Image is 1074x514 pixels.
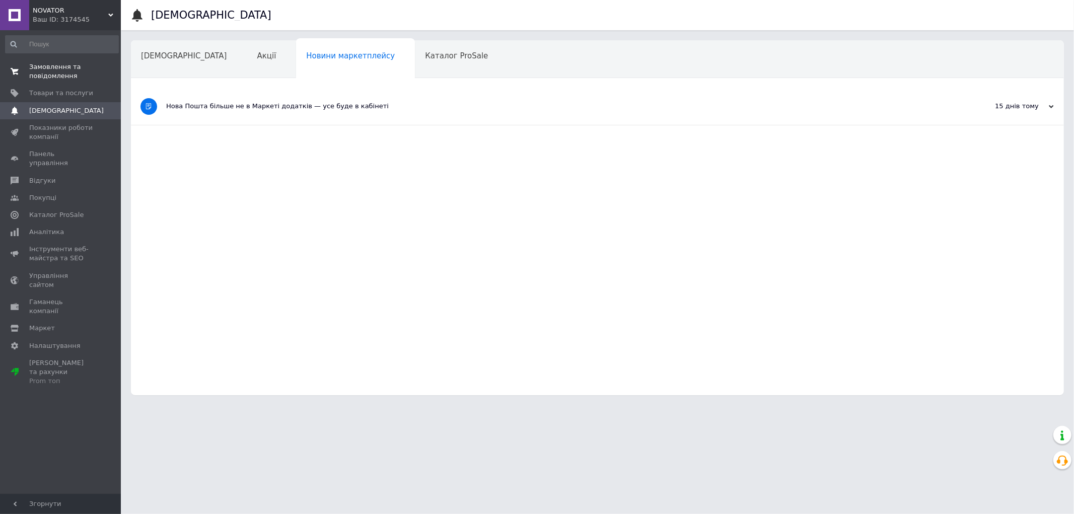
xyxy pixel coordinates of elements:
span: NOVATOR [33,6,108,15]
div: 15 днів тому [953,102,1054,111]
h1: [DEMOGRAPHIC_DATA] [151,9,271,21]
span: Покупці [29,193,56,202]
span: Налаштування [29,341,81,350]
span: Аналітика [29,228,64,237]
div: Нова Пошта більше не в Маркеті додатків — усе буде в кабінеті [166,102,953,111]
div: Ваш ID: 3174545 [33,15,121,24]
span: [DEMOGRAPHIC_DATA] [141,51,227,60]
span: Новини маркетплейсу [306,51,395,60]
span: Управління сайтом [29,271,93,289]
input: Пошук [5,35,119,53]
span: Акції [257,51,276,60]
span: Показники роботи компанії [29,123,93,141]
span: Каталог ProSale [29,210,84,219]
span: [PERSON_NAME] та рахунки [29,358,93,386]
span: [DEMOGRAPHIC_DATA] [29,106,104,115]
div: Prom топ [29,377,93,386]
span: Маркет [29,324,55,333]
span: Панель управління [29,150,93,168]
span: Інструменти веб-майстра та SEO [29,245,93,263]
span: Гаманець компанії [29,298,93,316]
span: Відгуки [29,176,55,185]
span: Товари та послуги [29,89,93,98]
span: Замовлення та повідомлення [29,62,93,81]
span: Каталог ProSale [425,51,488,60]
